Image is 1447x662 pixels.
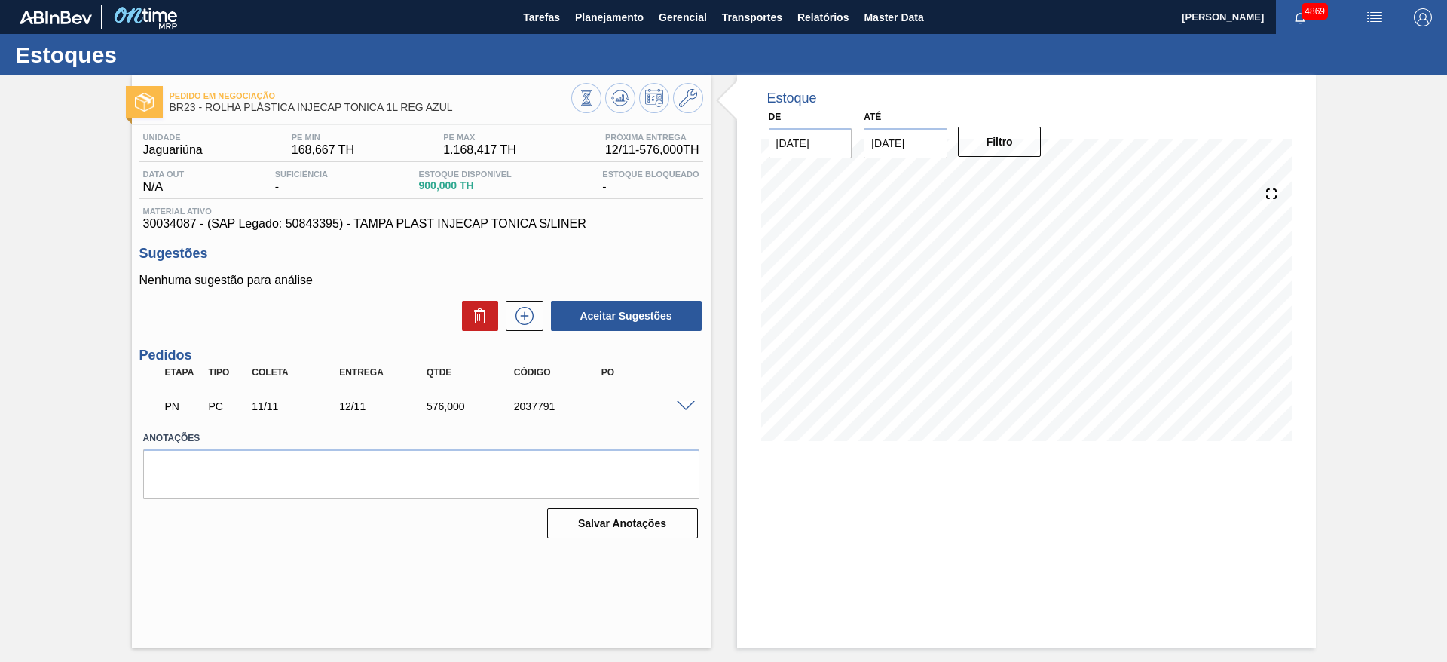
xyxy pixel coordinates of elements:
[135,93,154,112] img: Ícone
[605,83,635,113] button: Atualizar Gráfico
[659,8,707,26] span: Gerencial
[454,301,498,331] div: Excluir Sugestões
[510,400,608,412] div: 2037791
[143,143,203,157] span: Jaguariúna
[1366,8,1384,26] img: userActions
[275,170,328,179] span: Suficiência
[571,83,601,113] button: Visão Geral dos Estoques
[143,207,699,216] span: Material ativo
[1302,3,1328,20] span: 4869
[722,8,782,26] span: Transportes
[598,367,696,378] div: PO
[292,133,354,142] span: PE MIN
[335,367,433,378] div: Entrega
[443,133,516,142] span: PE MAX
[419,170,512,179] span: Estoque Disponível
[864,128,947,158] input: dd/mm/yyyy
[673,83,703,113] button: Ir ao Master Data / Geral
[139,246,703,262] h3: Sugestões
[1276,7,1324,28] button: Notificações
[139,274,703,287] p: Nenhuma sugestão para análise
[864,8,923,26] span: Master Data
[605,143,699,157] span: 12/11 - 576,000 TH
[165,400,203,412] p: PN
[292,143,354,157] span: 168,667 TH
[170,91,571,100] span: Pedido em Negociação
[423,367,521,378] div: Qtde
[575,8,644,26] span: Planejamento
[543,299,703,333] div: Aceitar Sugestões
[139,348,703,363] h3: Pedidos
[547,508,698,538] button: Salvar Anotações
[551,301,702,331] button: Aceitar Sugestões
[767,90,817,106] div: Estoque
[271,170,332,194] div: -
[15,46,283,63] h1: Estoques
[170,102,571,113] span: BR23 - ROLHA PLÁSTICA INJECAP TONICA 1L REG AZUL
[605,133,699,142] span: Próxima Entrega
[769,128,852,158] input: dd/mm/yyyy
[639,83,669,113] button: Programar Estoque
[139,170,188,194] div: N/A
[510,367,608,378] div: Código
[498,301,543,331] div: Nova sugestão
[204,367,249,378] div: Tipo
[143,133,203,142] span: Unidade
[423,400,521,412] div: 576,000
[769,112,782,122] label: De
[161,390,206,423] div: Pedido em Negociação
[248,367,346,378] div: Coleta
[20,11,92,24] img: TNhmsLtSVTkK8tSr43FrP2fwEKptu5GPRR3wAAAABJRU5ErkJggg==
[143,217,699,231] span: 30034087 - (SAP Legado: 50843395) - TAMPA PLAST INJECAP TONICA S/LINER
[419,180,512,192] span: 900,000 TH
[248,400,346,412] div: 11/11/2025
[864,112,881,122] label: Até
[797,8,849,26] span: Relatórios
[598,170,702,194] div: -
[161,367,206,378] div: Etapa
[443,143,516,157] span: 1.168,417 TH
[523,8,560,26] span: Tarefas
[958,127,1042,157] button: Filtro
[602,170,699,179] span: Estoque Bloqueado
[143,428,699,449] label: Anotações
[204,400,249,412] div: Pedido de Compra
[143,170,185,179] span: Data out
[1414,8,1432,26] img: Logout
[335,400,433,412] div: 12/11/2025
